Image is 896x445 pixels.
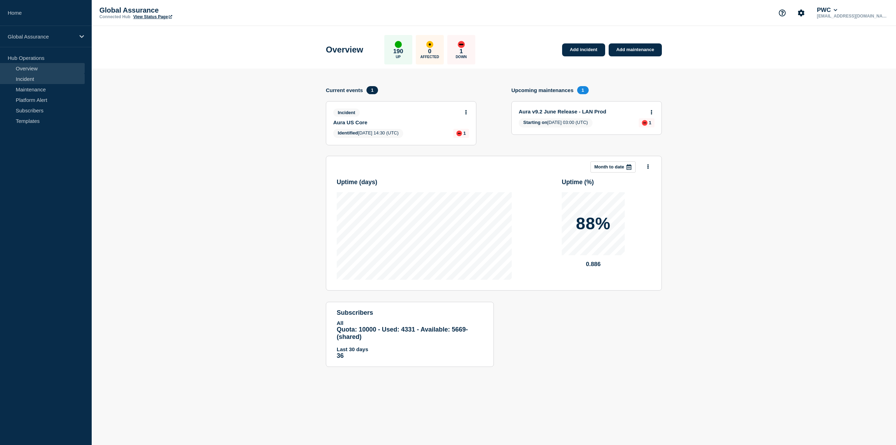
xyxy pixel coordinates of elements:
[393,48,403,55] p: 190
[576,215,610,232] p: 88%
[396,55,401,59] p: Up
[519,118,593,127] span: [DATE] 03:00 (UTC)
[523,120,547,125] span: Starting on
[458,41,465,48] div: down
[337,326,468,340] span: Quota: 10000 - Used: 4331 - Available: 5669 - (shared)
[460,48,463,55] p: 1
[590,161,636,173] button: Month to date
[562,43,605,56] a: Add incident
[337,352,483,360] p: 36
[337,179,512,186] h3: Uptime ( days )
[642,120,647,126] div: down
[133,14,172,19] a: View Status Page
[326,45,363,55] h1: Overview
[333,109,360,117] span: Incident
[333,119,460,125] a: Aura US Core
[456,131,462,136] div: down
[562,179,651,186] h3: Uptime ( % )
[562,261,625,268] p: 0.886
[594,164,624,169] p: Month to date
[99,14,131,19] p: Connected Hub
[333,129,403,138] span: [DATE] 14:30 (UTC)
[337,346,483,352] p: Last 30 days
[511,87,574,93] h4: Upcoming maintenances
[649,120,651,125] p: 1
[463,131,466,136] p: 1
[8,34,75,40] p: Global Assurance
[815,7,839,14] button: PWC
[794,6,808,20] button: Account settings
[815,14,888,19] p: [EMAIL_ADDRESS][DOMAIN_NAME]
[577,86,589,94] span: 1
[338,130,358,135] span: Identified
[337,309,483,317] h4: subscribers
[337,320,483,326] p: All
[426,41,433,48] div: affected
[456,55,467,59] p: Down
[428,48,431,55] p: 0
[609,43,662,56] a: Add maintenance
[775,6,790,20] button: Support
[395,41,402,48] div: up
[99,6,239,14] p: Global Assurance
[326,87,363,93] h4: Current events
[420,55,439,59] p: Affected
[519,109,645,114] a: Aura v9.2 June Release - LAN Prod
[366,86,378,94] span: 1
